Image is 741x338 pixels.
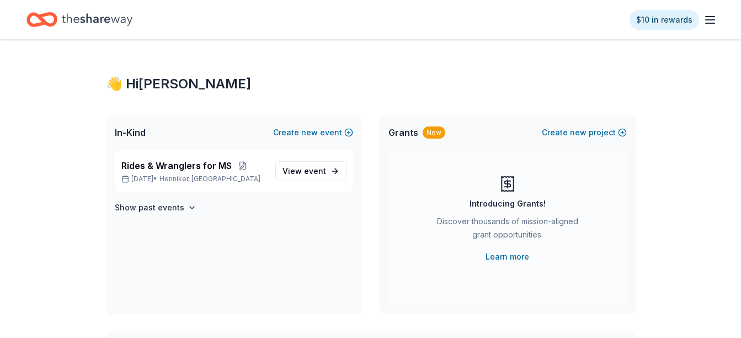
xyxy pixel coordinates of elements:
[301,126,318,139] span: new
[273,126,353,139] button: Createnewevent
[115,126,146,139] span: In-Kind
[470,197,546,210] div: Introducing Grants!
[570,126,587,139] span: new
[106,75,636,93] div: 👋 Hi [PERSON_NAME]
[275,161,346,181] a: View event
[304,166,326,176] span: event
[115,201,196,214] button: Show past events
[115,201,184,214] h4: Show past events
[486,250,529,263] a: Learn more
[121,159,232,172] span: Rides & Wranglers for MS
[423,126,445,139] div: New
[388,126,418,139] span: Grants
[542,126,627,139] button: Createnewproject
[121,175,266,183] p: [DATE] •
[26,7,132,33] a: Home
[433,215,583,246] div: Discover thousands of mission-aligned grant opportunities.
[282,165,326,178] span: View
[159,175,260,183] span: Henniker, [GEOGRAPHIC_DATA]
[630,10,699,30] a: $10 in rewards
